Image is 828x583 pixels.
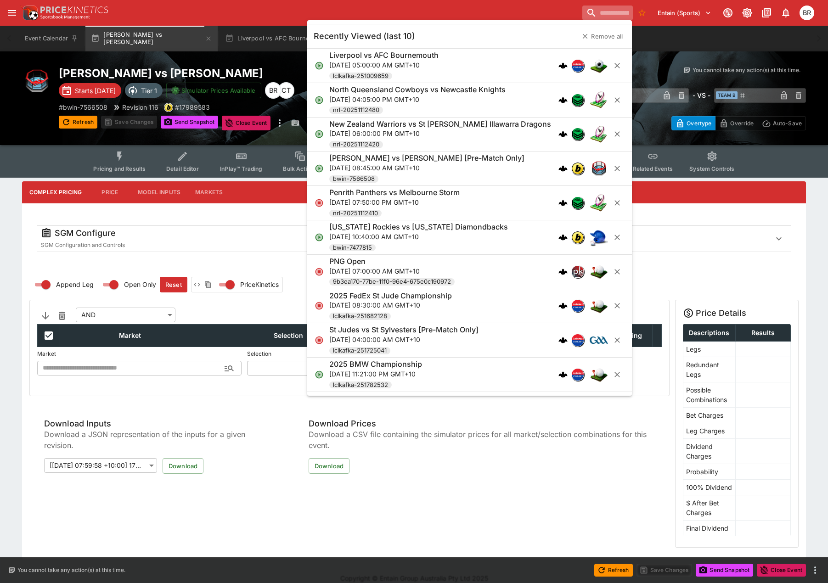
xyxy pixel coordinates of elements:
[329,119,551,129] h6: New Zealand Warriors vs St [PERSON_NAME] Illawarra Dragons
[329,95,506,104] p: [DATE] 04:05:00 PM GMT+10
[758,5,775,21] button: Documentation
[59,66,433,80] h2: Copy To Clipboard
[164,103,173,112] img: bwin.png
[315,301,324,310] svg: Closed
[160,277,187,292] button: Reset
[571,334,584,347] div: lclkafka
[220,26,343,51] button: Liverpool vs AFC Bournemouth
[571,231,584,244] div: bwin
[329,60,439,70] p: [DATE] 05:00:00 AM GMT+10
[329,243,376,252] span: bwin-7477815
[671,116,715,130] button: Overtype
[558,164,568,173] img: logo-cerberus.svg
[594,564,633,577] button: Refresh
[572,266,584,278] img: pricekinetics.png
[590,228,608,247] img: baseball.png
[773,118,802,128] p: Auto-Save
[19,26,84,51] button: Event Calendar
[315,61,324,70] svg: Open
[671,116,806,130] div: Start From
[44,429,276,451] span: Download a JSON representation of the inputs for a given revision.
[315,129,324,139] svg: Open
[558,129,568,139] img: logo-cerberus.svg
[329,72,392,81] span: lclkafka-251009659
[683,520,735,536] td: Final Dividend
[203,279,214,290] button: Copy payload to clipboard
[810,565,821,576] button: more
[314,31,415,41] h5: Recently Viewed (last 10)
[315,267,324,276] svg: Closed
[309,429,655,451] span: Download a CSV file containing the simulator prices for all market/selection combinations for thi...
[571,128,584,140] div: nrl
[693,66,800,74] p: You cannot take any action(s) at this time.
[590,331,608,349] img: gaelic_sports.png
[572,231,584,243] img: bwin.png
[572,60,584,72] img: lclkafka.png
[166,83,261,98] button: Simulator Prices Available
[329,188,460,197] h6: Penrith Panthers vs Melbourne Storm
[59,116,97,129] button: Refresh
[37,347,242,361] label: Market
[797,3,817,23] button: Ben Raymond
[571,368,584,381] div: lclkafka
[558,370,568,379] img: logo-cerberus.svg
[17,566,125,574] p: You cannot take any action(s) at this time.
[4,5,20,21] button: open drawer
[590,56,608,75] img: soccer.png
[329,222,508,232] h6: [US_STATE] Rockies vs [US_STATE] Diamondbacks
[240,280,279,289] span: PriceKinetics
[175,102,210,112] p: Copy To Clipboard
[683,464,735,479] td: Probability
[214,277,279,292] label: Change payload type
[739,5,755,21] button: Toggle light/dark mode
[188,181,230,203] button: Markets
[683,479,735,495] td: 100% Dividend
[558,336,568,345] img: logo-cerberus.svg
[683,407,735,423] td: Bet Charges
[22,66,51,95] img: mma.png
[572,300,584,312] img: lclkafka.png
[56,280,94,289] span: Append Leg
[130,181,188,203] button: Model Inputs
[652,6,717,20] button: Select Tenant
[635,6,649,20] button: No Bookmarks
[141,86,157,95] p: Tier 1
[329,85,506,95] h6: North Queensland Cowboys vs Newcastle Knights
[590,91,608,109] img: rugby_league.png
[222,116,271,130] button: Close Event
[572,128,584,140] img: nrl.png
[329,335,479,344] p: [DATE] 04:00:00 AM GMT+10
[329,277,455,286] span: 9b3ea170-77be-11f0-96e4-675e0c190972
[558,301,568,310] img: logo-cerberus.svg
[329,381,392,390] span: lclkafka-251782532
[315,370,324,379] svg: Open
[93,165,146,172] span: Pricing and Results
[571,299,584,312] div: lclkafka
[44,458,157,473] div: [[DATE] 07:59:58 +10:00] 1755122398147765316 (Latest)
[329,140,383,149] span: nrl-20251112420
[329,106,383,115] span: nrl-20251112480
[558,301,568,310] div: cerberus
[683,495,735,520] td: $ After Bet Charges
[60,324,200,347] th: Market
[572,163,584,174] img: bwin.png
[221,360,237,376] button: Open
[40,15,90,19] img: Sportsbook Management
[590,297,608,315] img: golf.png
[572,94,584,106] img: nrl.png
[315,233,324,242] svg: Open
[329,266,455,276] p: [DATE] 07:00:00 AM GMT+10
[683,357,735,382] td: Redundant Legs
[590,263,608,281] img: golf.png
[571,94,584,107] div: nrl
[558,95,568,105] img: logo-cerberus.svg
[572,197,584,209] img: nrl.png
[329,346,390,355] span: lclkafka-251725041
[315,95,324,105] svg: Open
[590,125,608,143] img: rugby_league.png
[757,564,806,577] button: Close Event
[590,159,608,178] img: mma.png
[683,324,735,341] th: Descriptions
[329,163,524,173] p: [DATE] 08:45:00 AM GMT+10
[59,102,107,112] p: Copy To Clipboard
